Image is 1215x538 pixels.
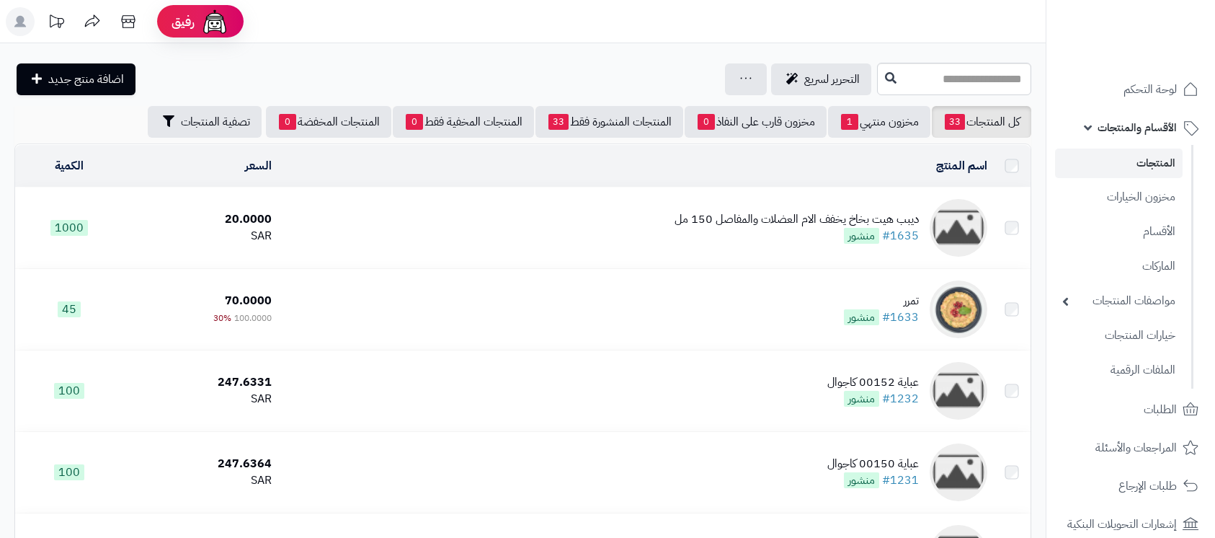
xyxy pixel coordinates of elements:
[828,106,930,138] a: مخزون منتهي1
[685,106,827,138] a: مخزون قارب على النفاذ0
[882,309,919,326] a: #1633
[844,309,879,325] span: منشور
[882,390,919,407] a: #1232
[1055,149,1183,178] a: المنتجات
[1055,320,1183,351] a: خيارات المنتجات
[17,63,135,95] a: اضافة منتج جديد
[930,362,987,420] img: عباية 00152 كاجوال
[844,228,879,244] span: منشور
[213,312,231,325] span: 30%
[1095,438,1177,458] span: المراجعات والأسئلة
[930,199,987,257] img: ديبب هيت بخاخ يخفف الام العضلات والمفاصل 150 مل
[844,472,879,488] span: منشور
[930,444,987,501] img: عباية 00150 كاجوال
[279,114,296,130] span: 0
[930,281,987,338] img: تمرر
[804,71,860,88] span: التحرير لسريع
[882,472,919,489] a: #1231
[1055,469,1206,503] a: طلبات الإرجاع
[548,114,569,130] span: 33
[48,71,124,88] span: اضافة منتج جديد
[771,63,871,95] a: التحرير لسريع
[266,106,391,138] a: المنتجات المخفضة0
[129,391,272,407] div: SAR
[675,211,919,228] div: ديبب هيت بخاخ يخفف الام العضلات والمفاصل 150 مل
[393,106,534,138] a: المنتجات المخفية فقط0
[1055,216,1183,247] a: الأقسام
[882,227,919,244] a: #1635
[844,293,919,309] div: تمرر
[58,301,81,317] span: 45
[181,113,250,131] span: تصفية المنتجات
[1055,182,1183,213] a: مخزون الخيارات
[129,456,272,472] div: 247.6364
[129,374,272,391] div: 247.6331
[1123,79,1177,100] span: لوحة التحكم
[1098,118,1177,138] span: الأقسام والمنتجات
[129,472,272,489] div: SAR
[54,464,84,480] span: 100
[129,228,272,244] div: SAR
[1117,39,1201,69] img: logo-2.png
[1055,251,1183,282] a: الماركات
[1055,431,1206,465] a: المراجعات والأسئلة
[827,456,919,472] div: عباية 00150 كاجوال
[936,157,987,175] a: اسم المنتج
[945,114,965,130] span: 33
[172,13,195,30] span: رفيق
[55,157,84,175] a: الكمية
[1118,476,1177,496] span: طلبات الإرجاع
[698,114,715,130] span: 0
[225,292,272,309] span: 70.0000
[1055,72,1206,107] a: لوحة التحكم
[844,391,879,407] span: منشور
[841,114,858,130] span: 1
[932,106,1031,138] a: كل المنتجات33
[827,374,919,391] div: عباية 00152 كاجوال
[54,383,84,399] span: 100
[1055,392,1206,427] a: الطلبات
[234,312,272,325] span: 100.0000
[200,7,229,36] img: ai-face.png
[406,114,423,130] span: 0
[50,220,88,236] span: 1000
[1067,514,1177,534] span: إشعارات التحويلات البنكية
[245,157,272,175] a: السعر
[1055,286,1183,317] a: مواصفات المنتجات
[129,211,272,228] div: 20.0000
[1144,400,1177,420] span: الطلبات
[535,106,683,138] a: المنتجات المنشورة فقط33
[38,7,74,40] a: تحديثات المنصة
[1055,355,1183,386] a: الملفات الرقمية
[148,106,262,138] button: تصفية المنتجات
